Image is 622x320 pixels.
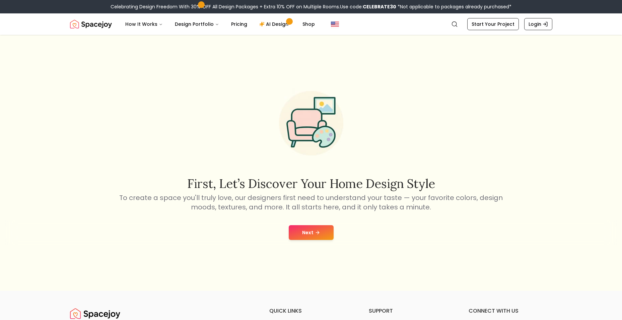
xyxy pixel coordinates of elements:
[269,307,353,315] h6: quick links
[120,17,320,31] nav: Main
[467,18,519,30] a: Start Your Project
[254,17,296,31] a: AI Design
[226,17,253,31] a: Pricing
[268,80,354,166] img: Start Style Quiz Illustration
[524,18,552,30] a: Login
[469,307,552,315] h6: connect with us
[70,17,112,31] a: Spacejoy
[111,3,511,10] div: Celebrating Design Freedom With 30% OFF All Design Packages + Extra 10% OFF on Multiple Rooms.
[363,3,396,10] b: CELEBRATE30
[118,193,504,212] p: To create a space you'll truly love, our designers first need to understand your taste — your fav...
[331,20,339,28] img: United States
[289,225,334,240] button: Next
[340,3,396,10] span: Use code:
[297,17,320,31] a: Shop
[70,13,552,35] nav: Global
[169,17,224,31] button: Design Portfolio
[70,17,112,31] img: Spacejoy Logo
[369,307,453,315] h6: support
[118,177,504,190] h2: First, let’s discover your home design style
[120,17,168,31] button: How It Works
[396,3,511,10] span: *Not applicable to packages already purchased*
